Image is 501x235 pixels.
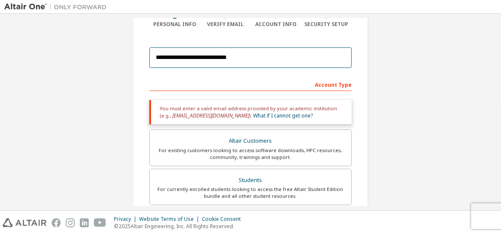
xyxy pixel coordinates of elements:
div: Privacy [114,216,139,223]
img: youtube.svg [94,218,106,227]
div: Account Info [250,21,301,28]
div: Personal Info [149,21,200,28]
span: [EMAIL_ADDRESS][DOMAIN_NAME] [172,112,249,119]
a: What if I cannot get one? [253,112,313,119]
div: For existing customers looking to access software downloads, HPC resources, community, trainings ... [155,147,346,161]
div: For currently enrolled students looking to access the free Altair Student Edition bundle and all ... [155,186,346,200]
div: Security Setup [301,21,352,28]
div: Account Type [149,77,352,91]
div: Students [155,174,346,186]
div: Website Terms of Use [139,216,202,223]
img: instagram.svg [66,218,75,227]
div: Cookie Consent [202,216,246,223]
img: Altair One [4,3,111,11]
img: linkedin.svg [80,218,89,227]
img: facebook.svg [52,218,61,227]
img: altair_logo.svg [3,218,47,227]
div: Altair Customers [155,135,346,147]
div: You must enter a valid email address provided by your academic institution (e.g., ). [149,100,352,124]
div: Verify Email [200,21,251,28]
p: © 2025 Altair Engineering, Inc. All Rights Reserved. [114,223,246,230]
